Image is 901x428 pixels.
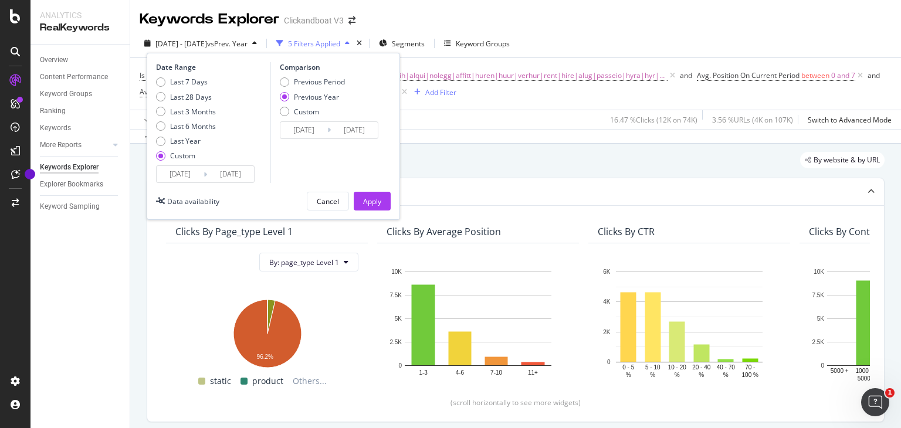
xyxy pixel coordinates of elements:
div: A chart. [387,266,570,383]
div: 16.47 % Clicks ( 12K on 74K ) [610,115,697,125]
svg: A chart. [598,266,781,379]
div: (scroll horizontally to see more widgets) [161,398,870,407]
button: 5 Filters Applied [272,34,354,53]
text: 1000 - [856,368,872,374]
div: Switch to Advanced Mode [808,115,892,125]
div: and [680,70,692,80]
span: 0 and 7 [831,67,855,84]
text: 7.5K [389,292,402,298]
span: [DATE] - [DATE] [155,39,207,49]
text: 100 % [742,372,758,378]
div: Last Year [156,136,216,146]
button: Switch to Advanced Mode [803,110,892,129]
div: Last 6 Months [170,121,216,131]
text: 1-3 [419,369,428,376]
a: Keyword Groups [40,88,121,100]
div: More Reports [40,139,82,151]
div: RealKeywords [40,21,120,35]
div: Add Filter [425,87,456,97]
span: between [801,70,829,80]
text: 2.5K [812,339,824,345]
div: 3.56 % URLs ( 4K on 107K ) [712,115,793,125]
span: 1 [885,388,895,398]
text: 2.5K [389,339,402,345]
div: Last 7 Days [170,77,208,87]
text: 96.2% [257,354,273,360]
div: Analytics [40,9,120,21]
div: Keyword Groups [40,88,92,100]
div: Custom [156,151,216,161]
span: Avg. Position On Current Period [697,70,800,80]
text: % [699,372,704,378]
button: Add Filter [409,85,456,99]
div: Content Performance [40,71,108,83]
div: Previous Year [280,92,345,102]
text: 5K [817,315,825,322]
button: and [868,70,880,81]
button: Cancel [307,192,349,210]
div: Overview [40,54,68,66]
a: Keywords [40,122,121,134]
div: and [868,70,880,80]
div: Last 3 Months [156,107,216,117]
input: Start Date [280,122,327,138]
text: 5000 [858,375,871,382]
svg: A chart. [175,294,358,369]
input: Start Date [157,166,204,182]
a: Keyword Sampling [40,201,121,213]
text: 0 [398,362,402,369]
text: 5000 + [831,368,849,374]
div: Previous Period [294,77,345,87]
text: % [626,372,631,378]
div: arrow-right-arrow-left [348,16,355,25]
div: Cancel [317,196,339,206]
iframe: Intercom live chat [861,388,889,416]
div: Last 6 Months [156,121,216,131]
a: Keywords Explorer [40,161,121,174]
span: vs Prev. Year [207,39,248,49]
div: 5 Filters Applied [288,39,340,49]
a: Explorer Bookmarks [40,178,121,191]
span: By: page_type Level 1 [269,257,339,267]
div: Keywords Explorer [40,161,99,174]
div: Custom [170,151,195,161]
div: Comparison [280,62,382,72]
div: Last 7 Days [156,77,216,87]
text: 5 - 10 [645,364,660,371]
button: Apply [354,192,391,210]
text: 0 [607,359,611,365]
text: 10K [814,269,824,275]
div: Tooltip anchor [25,169,35,179]
text: 70 - [745,364,755,371]
div: Explorer Bookmarks [40,178,103,191]
button: By: page_type Level 1 [259,253,358,271]
div: Date Range [156,62,267,72]
div: Clickandboat V3 [284,15,344,26]
text: 4-6 [456,369,465,376]
div: Previous Period [280,77,345,87]
text: 0 - 5 [622,364,634,371]
span: location|louer|miete|leihen|charter|verleih|alqui|nolegg|affitt|huren|huur|verhur|rent|hire|alug|... [257,67,668,84]
div: Last Year [170,136,201,146]
text: 10K [391,269,402,275]
span: Is Branded [140,70,175,80]
text: 2K [603,329,611,335]
text: % [723,372,729,378]
a: Overview [40,54,121,66]
text: 10 - 20 [668,364,687,371]
text: 5K [395,315,402,322]
button: and [680,70,692,81]
button: Segments [374,34,429,53]
div: times [354,38,364,49]
text: 7-10 [490,369,502,376]
a: More Reports [40,139,110,151]
div: Ranking [40,105,66,117]
span: Avg. Position On Compared Period [140,87,252,97]
text: 40 - 70 [717,364,736,371]
text: 0 [821,362,824,369]
div: Data availability [167,196,219,206]
div: Apply [363,196,381,206]
div: Custom [280,107,345,117]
